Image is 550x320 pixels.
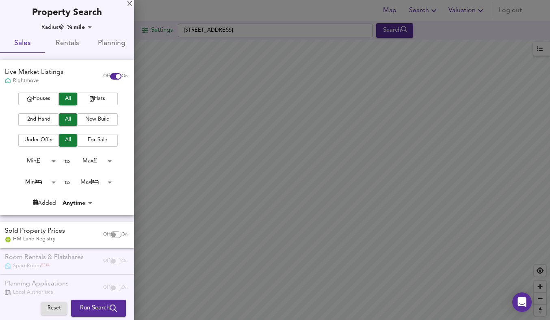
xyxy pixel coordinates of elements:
div: Radius [41,23,64,31]
div: Live Market Listings [5,68,63,77]
span: Flats [81,94,114,104]
span: Rentals [50,37,84,50]
div: X [127,2,132,7]
div: Anytime [60,199,95,207]
div: Open Intercom Messenger [512,292,532,312]
span: All [63,94,73,104]
span: New Build [81,115,114,124]
div: Max [70,155,115,167]
button: All [59,113,77,126]
button: 2nd Hand [18,113,59,126]
button: All [59,93,77,105]
span: For Sale [81,136,114,145]
button: Flats [77,93,118,105]
div: Min [14,155,58,167]
button: New Build [77,113,118,126]
span: Run Search [80,303,117,314]
img: Rightmove [5,78,11,84]
div: Added [33,199,56,207]
span: All [63,136,73,145]
span: All [63,115,73,124]
span: Planning [94,37,129,50]
span: Reset [45,304,63,313]
img: Land Registry [5,237,11,242]
span: 2nd Hand [22,115,55,124]
span: Off [103,73,110,80]
span: Under Offer [22,136,55,145]
span: Sales [5,37,40,50]
div: Sold Property Prices [5,227,65,236]
div: Rightmove [5,77,63,84]
button: For Sale [77,134,118,147]
button: All [59,134,77,147]
div: Min [14,176,58,188]
button: Houses [18,93,59,105]
button: Reset [41,302,67,315]
div: Max [70,176,115,188]
div: ¼ mile [65,23,95,31]
span: On [121,231,128,238]
div: HM Land Registry [5,236,65,243]
div: to [65,178,70,186]
span: On [121,73,128,80]
div: to [65,157,70,165]
span: Houses [22,94,55,104]
span: Off [103,231,110,238]
button: Under Offer [18,134,59,147]
button: Run Search [71,300,126,317]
